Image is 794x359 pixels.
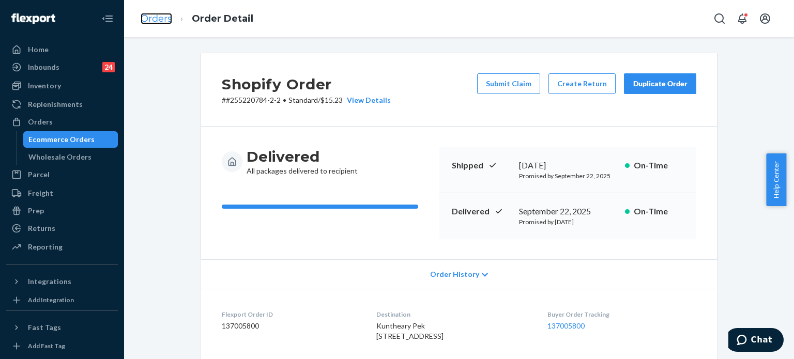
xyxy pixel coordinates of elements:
p: # #255220784-2-2 / $15.23 [222,95,391,105]
dd: 137005800 [222,321,360,331]
button: Fast Tags [6,319,118,336]
img: Flexport logo [11,13,55,24]
span: • [283,96,286,104]
div: All packages delivered to recipient [247,147,358,176]
span: Kuntheary Pek [STREET_ADDRESS] [376,321,444,340]
div: Fast Tags [28,322,61,333]
a: Add Fast Tag [6,340,118,352]
div: Ecommerce Orders [28,134,95,145]
div: Add Fast Tag [28,341,65,350]
span: Order History [430,269,479,279]
div: Returns [28,223,55,233]
button: Integrations [6,273,118,290]
div: Orders [28,117,53,127]
button: Open notifications [732,8,753,29]
button: Open account menu [755,8,775,29]
button: View Details [343,95,391,105]
div: Inventory [28,81,61,91]
dt: Buyer Order Tracking [547,310,696,319]
p: Delivered [452,206,511,217]
a: Order Detail [192,13,253,24]
div: September 22, 2025 [519,206,617,217]
div: Replenishments [28,99,83,110]
button: Open Search Box [709,8,730,29]
dt: Flexport Order ID [222,310,360,319]
a: Replenishments [6,96,118,113]
button: Duplicate Order [624,73,696,94]
a: Orders [141,13,172,24]
button: Submit Claim [477,73,540,94]
a: Inventory [6,77,118,94]
button: Help Center [766,153,786,206]
div: Prep [28,206,44,216]
div: Integrations [28,276,71,287]
a: Wholesale Orders [23,149,118,165]
a: Home [6,41,118,58]
a: Orders [6,114,118,130]
p: Promised by September 22, 2025 [519,171,617,180]
div: Reporting [28,242,63,252]
div: Add Integration [28,295,74,304]
p: Promised by [DATE] [519,217,617,226]
dt: Destination [376,310,530,319]
button: Create Return [548,73,616,94]
span: Standard [288,96,318,104]
div: Freight [28,188,53,198]
a: Freight [6,185,118,201]
a: Prep [6,202,118,219]
div: Inbounds [28,62,59,72]
button: Close Navigation [97,8,118,29]
a: Reporting [6,239,118,255]
a: Parcel [6,166,118,183]
div: 24 [102,62,115,72]
div: [DATE] [519,160,617,171]
a: Add Integration [6,294,118,306]
h3: Delivered [247,147,358,166]
a: 137005800 [547,321,585,330]
p: On-Time [634,160,684,171]
div: Duplicate Order [633,79,688,89]
a: Ecommerce Orders [23,131,118,148]
div: Parcel [28,169,50,180]
div: Wholesale Orders [28,152,91,162]
ol: breadcrumbs [132,4,262,34]
a: Returns [6,220,118,237]
h2: Shopify Order [222,73,391,95]
p: On-Time [634,206,684,217]
div: Home [28,44,49,55]
p: Shipped [452,160,511,171]
a: Inbounds24 [6,59,118,75]
iframe: Opens a widget where you can chat to one of our agents [728,328,784,354]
